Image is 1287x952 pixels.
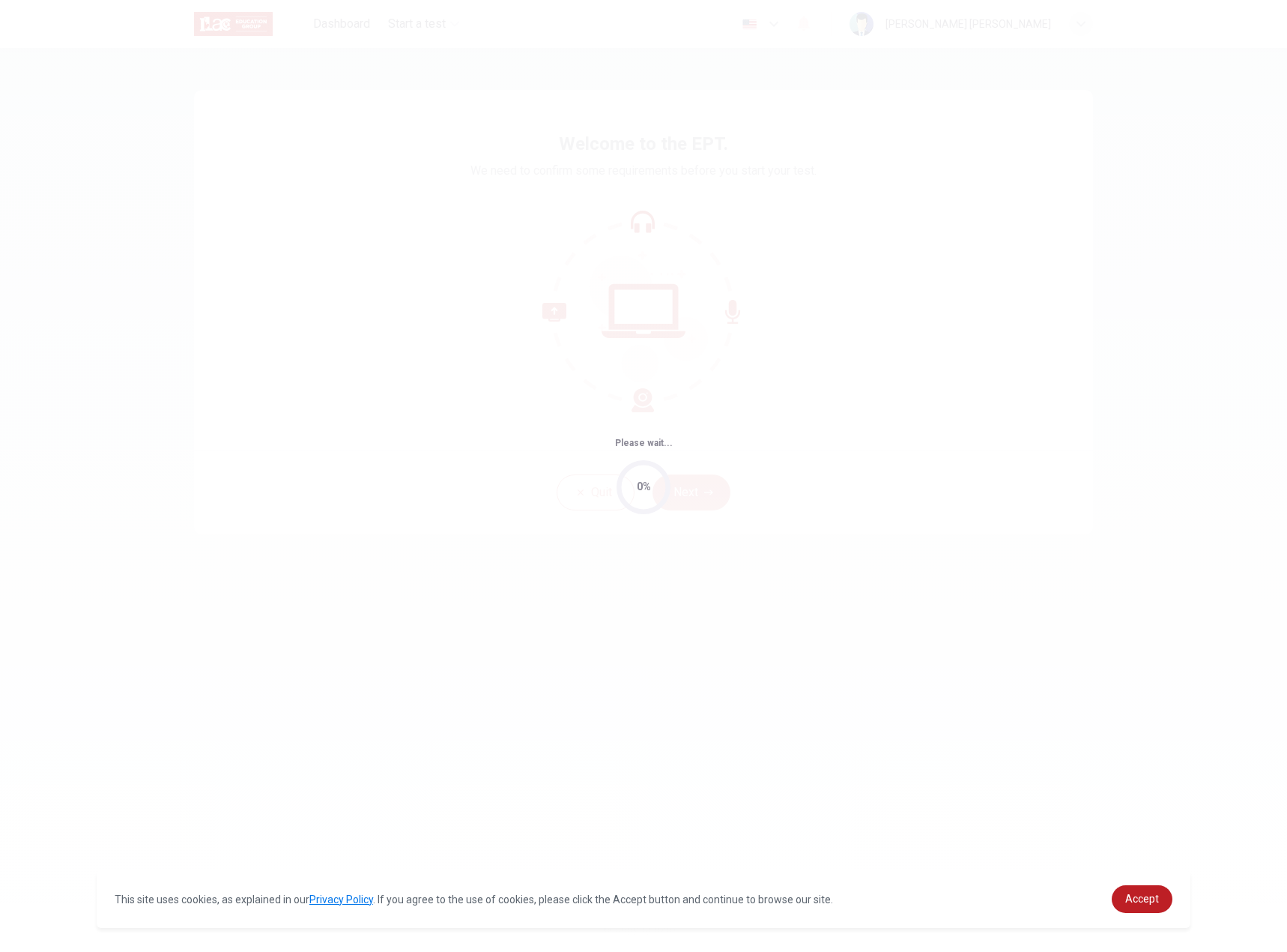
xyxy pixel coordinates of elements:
[1125,893,1159,905] span: Accept
[637,478,651,495] div: 0%
[97,870,1190,928] div: cookieconsent
[615,438,673,448] span: Please wait...
[115,894,833,906] span: This site uses cookies, as explained in our . If you agree to the use of cookies, please click th...
[309,894,373,906] a: Privacy Policy
[1112,885,1172,913] a: dismiss cookie message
